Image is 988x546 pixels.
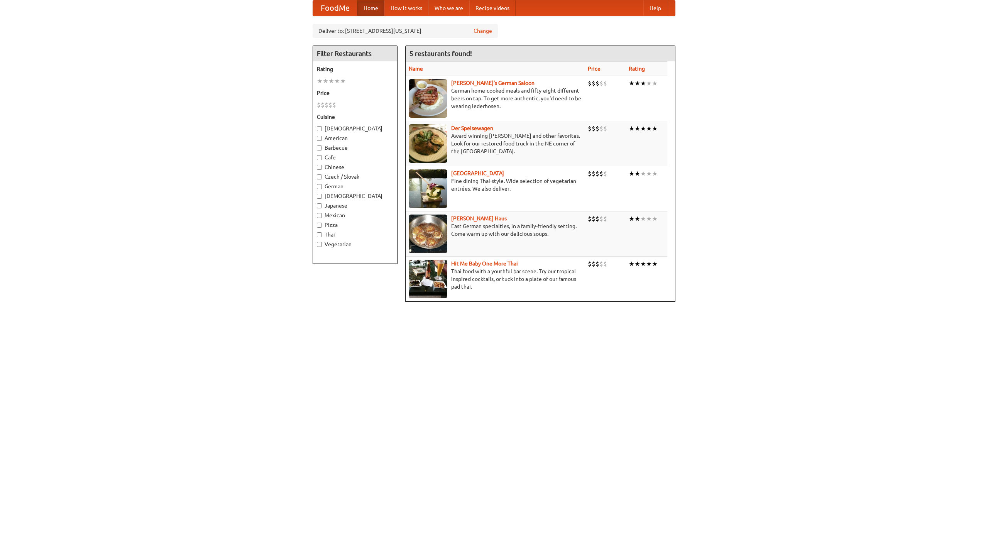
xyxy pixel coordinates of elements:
h5: Price [317,89,393,97]
li: $ [592,79,596,88]
input: Czech / Slovak [317,174,322,179]
li: $ [599,215,603,223]
a: Name [409,66,423,72]
a: Who we are [428,0,469,16]
li: ★ [323,77,328,85]
input: [DEMOGRAPHIC_DATA] [317,126,322,131]
a: Change [474,27,492,35]
ng-pluralize: 5 restaurants found! [409,50,472,57]
input: Vegetarian [317,242,322,247]
li: ★ [640,169,646,178]
li: $ [596,79,599,88]
label: Cafe [317,154,393,161]
p: German home-cooked meals and fifty-eight different beers on tap. To get more authentic, you'd nee... [409,87,582,110]
li: $ [592,215,596,223]
label: Barbecue [317,144,393,152]
li: $ [599,124,603,133]
li: $ [603,169,607,178]
label: Mexican [317,211,393,219]
li: ★ [317,77,323,85]
li: ★ [640,124,646,133]
a: Hit Me Baby One More Thai [451,260,518,267]
li: $ [317,101,321,109]
li: $ [588,260,592,268]
li: ★ [652,260,658,268]
li: $ [321,101,325,109]
input: American [317,136,322,141]
li: ★ [634,124,640,133]
li: $ [592,169,596,178]
li: ★ [652,79,658,88]
img: esthers.jpg [409,79,447,118]
a: FoodMe [313,0,357,16]
img: speisewagen.jpg [409,124,447,163]
li: $ [599,79,603,88]
h5: Rating [317,65,393,73]
li: $ [328,101,332,109]
li: $ [596,260,599,268]
a: Der Speisewagen [451,125,493,131]
li: $ [592,124,596,133]
li: ★ [640,79,646,88]
input: Japanese [317,203,322,208]
li: $ [596,169,599,178]
li: ★ [646,124,652,133]
li: ★ [652,124,658,133]
a: [PERSON_NAME] Haus [451,215,507,221]
li: ★ [640,215,646,223]
p: Thai food with a youthful bar scene. Try our tropical inspired cocktails, or tuck into a plate of... [409,267,582,291]
p: Fine dining Thai-style. Wide selection of vegetarian entrées. We also deliver. [409,177,582,193]
a: Rating [629,66,645,72]
li: $ [603,124,607,133]
a: How it works [384,0,428,16]
li: $ [332,101,336,109]
input: Cafe [317,155,322,160]
li: $ [588,79,592,88]
input: Mexican [317,213,322,218]
li: $ [325,101,328,109]
label: Chinese [317,163,393,171]
li: $ [596,215,599,223]
li: ★ [629,124,634,133]
label: [DEMOGRAPHIC_DATA] [317,125,393,132]
li: ★ [646,260,652,268]
li: ★ [646,79,652,88]
a: Recipe videos [469,0,516,16]
input: [DEMOGRAPHIC_DATA] [317,194,322,199]
li: ★ [334,77,340,85]
div: Deliver to: [STREET_ADDRESS][US_STATE] [313,24,498,38]
li: ★ [652,215,658,223]
a: [PERSON_NAME]'s German Saloon [451,80,535,86]
li: ★ [640,260,646,268]
li: ★ [634,169,640,178]
li: $ [603,215,607,223]
label: Czech / Slovak [317,173,393,181]
li: ★ [652,169,658,178]
li: $ [596,124,599,133]
li: ★ [629,260,634,268]
label: Pizza [317,221,393,229]
b: [GEOGRAPHIC_DATA] [451,170,504,176]
li: ★ [328,77,334,85]
li: $ [588,169,592,178]
h5: Cuisine [317,113,393,121]
label: Japanese [317,202,393,210]
label: Thai [317,231,393,238]
a: Home [357,0,384,16]
p: Award-winning [PERSON_NAME] and other favorites. Look for our restored food truck in the NE corne... [409,132,582,155]
label: [DEMOGRAPHIC_DATA] [317,192,393,200]
a: Price [588,66,601,72]
li: ★ [340,77,346,85]
input: German [317,184,322,189]
li: ★ [634,79,640,88]
input: Thai [317,232,322,237]
li: $ [603,260,607,268]
input: Pizza [317,223,322,228]
h4: Filter Restaurants [313,46,397,61]
label: Vegetarian [317,240,393,248]
a: Help [643,0,667,16]
input: Barbecue [317,145,322,150]
li: ★ [629,169,634,178]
